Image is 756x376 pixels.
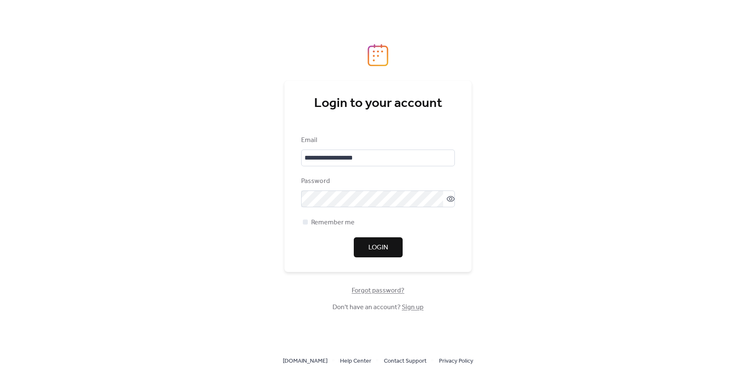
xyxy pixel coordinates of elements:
a: Contact Support [384,356,426,366]
span: Remember me [311,218,355,228]
img: logo [368,44,388,66]
a: Forgot password? [352,288,404,293]
button: Login [354,237,403,257]
div: Password [301,176,453,186]
a: Help Center [340,356,371,366]
a: Privacy Policy [439,356,473,366]
a: [DOMAIN_NAME] [283,356,327,366]
span: Contact Support [384,356,426,366]
div: Email [301,135,453,145]
span: Login [368,243,388,253]
span: Help Center [340,356,371,366]
span: Privacy Policy [439,356,473,366]
span: Forgot password? [352,286,404,296]
div: Login to your account [301,95,455,112]
a: Sign up [402,301,424,314]
span: [DOMAIN_NAME] [283,356,327,366]
span: Don't have an account? [332,302,424,312]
